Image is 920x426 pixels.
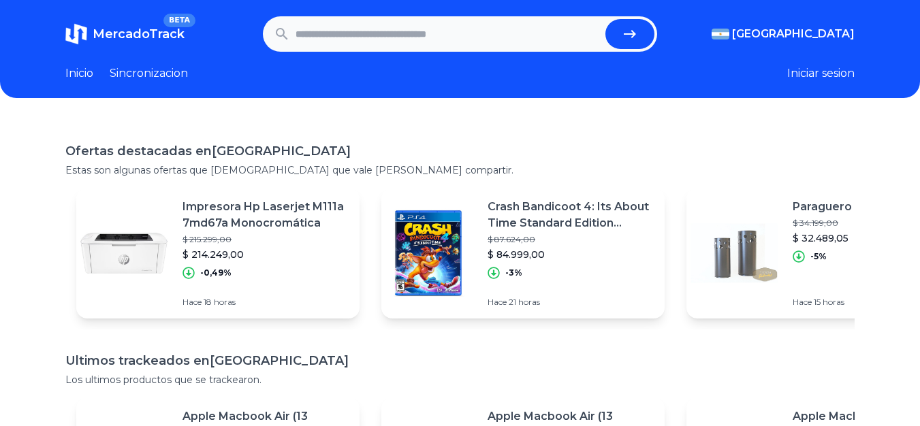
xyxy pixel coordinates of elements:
p: Estas son algunas ofertas que [DEMOGRAPHIC_DATA] que vale [PERSON_NAME] compartir. [65,163,855,177]
img: Featured image [381,206,477,301]
img: Featured image [686,206,782,301]
a: MercadoTrackBETA [65,23,185,45]
p: Los ultimos productos que se trackearon. [65,373,855,387]
img: Argentina [712,29,729,39]
p: Hace 21 horas [488,297,654,308]
p: Impresora Hp Laserjet M111a 7md67a Monocromática [183,199,349,231]
p: $ 84.999,00 [488,248,654,261]
a: Inicio [65,65,93,82]
p: -5% [810,251,827,262]
span: BETA [163,14,195,27]
p: -3% [505,267,522,278]
p: Crash Bandicoot 4: Its About Time Standard Edition Activision Ps4 Físico [488,199,654,231]
a: Sincronizacion [110,65,188,82]
img: MercadoTrack [65,23,87,45]
button: Iniciar sesion [787,65,855,82]
p: $ 214.249,00 [183,248,349,261]
p: $ 215.299,00 [183,234,349,245]
h1: Ofertas destacadas en [GEOGRAPHIC_DATA] [65,142,855,161]
span: [GEOGRAPHIC_DATA] [732,26,855,42]
h1: Ultimos trackeados en [GEOGRAPHIC_DATA] [65,351,855,370]
p: -0,49% [200,267,232,278]
a: Featured imageCrash Bandicoot 4: Its About Time Standard Edition Activision Ps4 Físico$ 87.624,00... [381,188,665,318]
img: Featured image [76,206,172,301]
p: $ 87.624,00 [488,234,654,245]
p: Hace 18 horas [183,297,349,308]
span: MercadoTrack [93,27,185,42]
a: Featured imageImpresora Hp Laserjet M111a 7md67a Monocromática$ 215.299,00$ 214.249,00-0,49%Hace ... [76,188,360,318]
button: [GEOGRAPHIC_DATA] [712,26,855,42]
